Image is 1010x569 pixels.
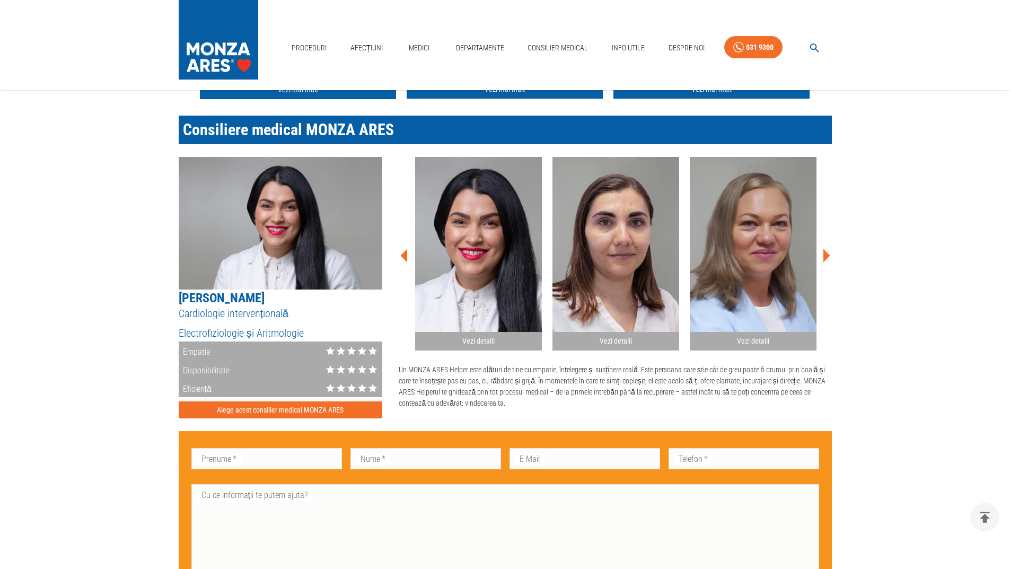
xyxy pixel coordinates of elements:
[415,157,542,351] button: Vezi detalii
[557,336,675,346] h2: Vezi detalii
[419,336,538,346] h2: Vezi detalii
[664,37,709,59] a: Despre Noi
[346,37,388,59] a: Afecțiuni
[690,157,816,351] button: Vezi detalii
[179,379,212,397] div: Eficiență
[399,364,831,409] p: Un MONZA ARES Helper este alături de tine cu empatie, înțelegere și susținere reală. Este persoan...
[402,37,436,59] a: Medici
[970,503,999,532] button: delete
[179,342,210,360] div: Empatie
[552,157,679,351] button: Vezi detalii
[179,307,383,321] h5: Cardiologie intervențională
[523,37,592,59] a: Consilier Medical
[179,290,383,307] h5: [PERSON_NAME]
[694,336,812,346] h2: Vezi detalii
[179,360,230,379] div: Disponibilitate
[287,37,331,59] a: Proceduri
[608,37,649,59] a: Info Utile
[746,41,774,54] div: 031 9300
[452,37,508,59] a: Departamente
[183,120,394,139] span: Consiliere medical MONZA ARES
[179,326,383,340] h5: Electrofiziologie și Aritmologie
[179,401,383,419] button: Alege acest consilier medical MONZA ARES
[724,36,783,59] a: 031 9300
